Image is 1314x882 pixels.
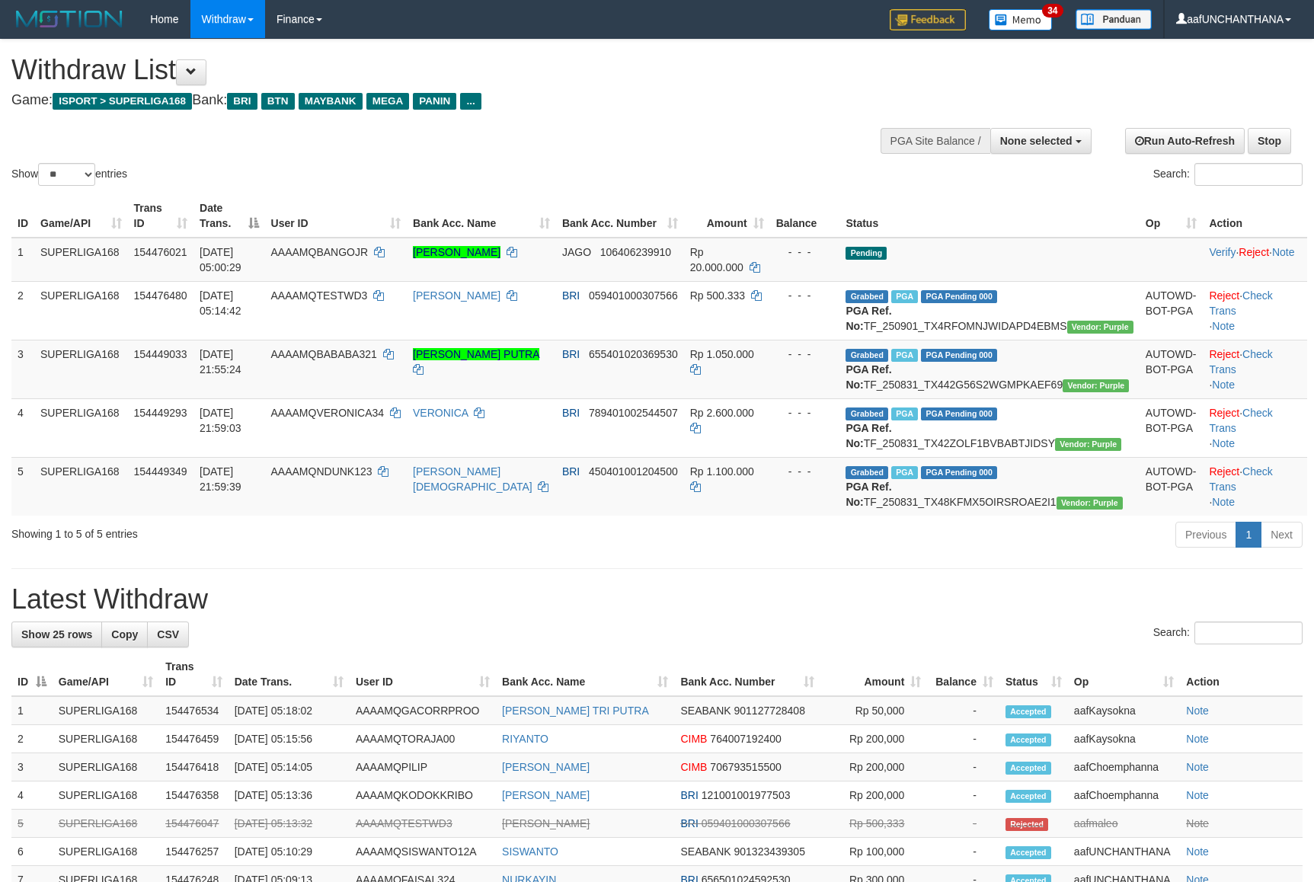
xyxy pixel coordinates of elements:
a: VERONICA [413,407,468,419]
td: 6 [11,838,53,866]
th: Game/API: activate to sort column ascending [53,653,159,696]
a: Stop [1248,128,1291,154]
th: User ID: activate to sort column ascending [265,194,408,238]
b: PGA Ref. No: [846,481,891,508]
span: Copy 059401000307566 to clipboard [589,289,678,302]
a: [PERSON_NAME] [502,761,590,773]
span: Rp 1.100.000 [690,465,754,478]
td: · · [1203,398,1307,457]
td: 2 [11,281,34,340]
td: SUPERLIGA168 [53,696,159,725]
span: Copy 450401001204500 to clipboard [589,465,678,478]
a: [PERSON_NAME][DEMOGRAPHIC_DATA] [413,465,532,493]
a: Reject [1209,465,1239,478]
a: SISWANTO [502,845,558,858]
td: - [927,838,999,866]
td: 4 [11,781,53,810]
span: [DATE] 05:14:42 [200,289,241,317]
span: BRI [562,289,580,302]
span: 154449349 [134,465,187,478]
td: AAAAMQGACORRPROO [350,696,496,725]
td: AUTOWD-BOT-PGA [1140,457,1204,516]
th: Date Trans.: activate to sort column ascending [229,653,350,696]
span: Grabbed [846,466,888,479]
span: Accepted [1005,846,1051,859]
span: Copy 901127728408 to clipboard [734,705,804,717]
td: Rp 50,000 [820,696,927,725]
a: Next [1261,522,1303,548]
span: MAYBANK [299,93,363,110]
td: Rp 100,000 [820,838,927,866]
th: Status [839,194,1139,238]
span: AAAAMQTESTWD3 [271,289,368,302]
td: SUPERLIGA168 [34,457,128,516]
td: 1 [11,696,53,725]
span: AAAAMQNDUNK123 [271,465,372,478]
span: BRI [680,817,698,829]
th: Op: activate to sort column ascending [1140,194,1204,238]
td: SUPERLIGA168 [34,398,128,457]
a: [PERSON_NAME] [502,817,590,829]
td: Rp 200,000 [820,725,927,753]
span: Grabbed [846,290,888,303]
a: Note [1212,320,1235,332]
td: aafKaysokna [1068,725,1180,753]
th: Balance [770,194,840,238]
td: 154476418 [159,753,228,781]
td: Rp 200,000 [820,781,927,810]
td: [DATE] 05:13:32 [229,810,350,838]
span: Rp 500.333 [690,289,745,302]
td: AUTOWD-BOT-PGA [1140,281,1204,340]
a: Note [1212,379,1235,391]
a: Note [1186,705,1209,717]
th: Balance: activate to sort column ascending [927,653,999,696]
td: TF_250901_TX4RFOMNJWIDAPD4EBMS [839,281,1139,340]
span: BRI [562,407,580,419]
td: [DATE] 05:18:02 [229,696,350,725]
td: · · [1203,281,1307,340]
a: Note [1272,246,1295,258]
span: PANIN [413,93,456,110]
label: Show entries [11,163,127,186]
span: PGA Pending [921,290,997,303]
span: Copy 789401002544507 to clipboard [589,407,678,419]
td: 5 [11,457,34,516]
td: [DATE] 05:13:36 [229,781,350,810]
b: PGA Ref. No: [846,363,891,391]
span: Rp 1.050.000 [690,348,754,360]
span: [DATE] 21:59:39 [200,465,241,493]
span: Copy [111,628,138,641]
span: CIMB [680,761,707,773]
h1: Latest Withdraw [11,584,1303,615]
a: [PERSON_NAME] [413,289,500,302]
td: AUTOWD-BOT-PGA [1140,398,1204,457]
td: 1 [11,238,34,282]
label: Search: [1153,622,1303,644]
a: Note [1186,789,1209,801]
span: 154449293 [134,407,187,419]
th: Bank Acc. Name: activate to sort column ascending [407,194,556,238]
span: Marked by aafheankoy [891,407,918,420]
td: Rp 500,333 [820,810,927,838]
h1: Withdraw List [11,55,861,85]
td: - [927,696,999,725]
th: Bank Acc. Name: activate to sort column ascending [496,653,674,696]
td: TF_250831_TX442G56S2WGMPKAEF69 [839,340,1139,398]
span: JAGO [562,246,591,258]
a: Reject [1209,289,1239,302]
div: PGA Site Balance / [881,128,990,154]
span: Rejected [1005,818,1048,831]
td: aafUNCHANTHANA [1068,838,1180,866]
th: Date Trans.: activate to sort column descending [193,194,264,238]
td: · · [1203,340,1307,398]
th: ID: activate to sort column descending [11,653,53,696]
td: SUPERLIGA168 [34,238,128,282]
span: Vendor URL: https://trx4.1velocity.biz [1057,497,1123,510]
span: None selected [1000,135,1073,147]
span: PGA Pending [921,466,997,479]
td: AUTOWD-BOT-PGA [1140,340,1204,398]
div: Showing 1 to 5 of 5 entries [11,520,536,542]
input: Search: [1194,622,1303,644]
a: Note [1212,496,1235,508]
td: 154476459 [159,725,228,753]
